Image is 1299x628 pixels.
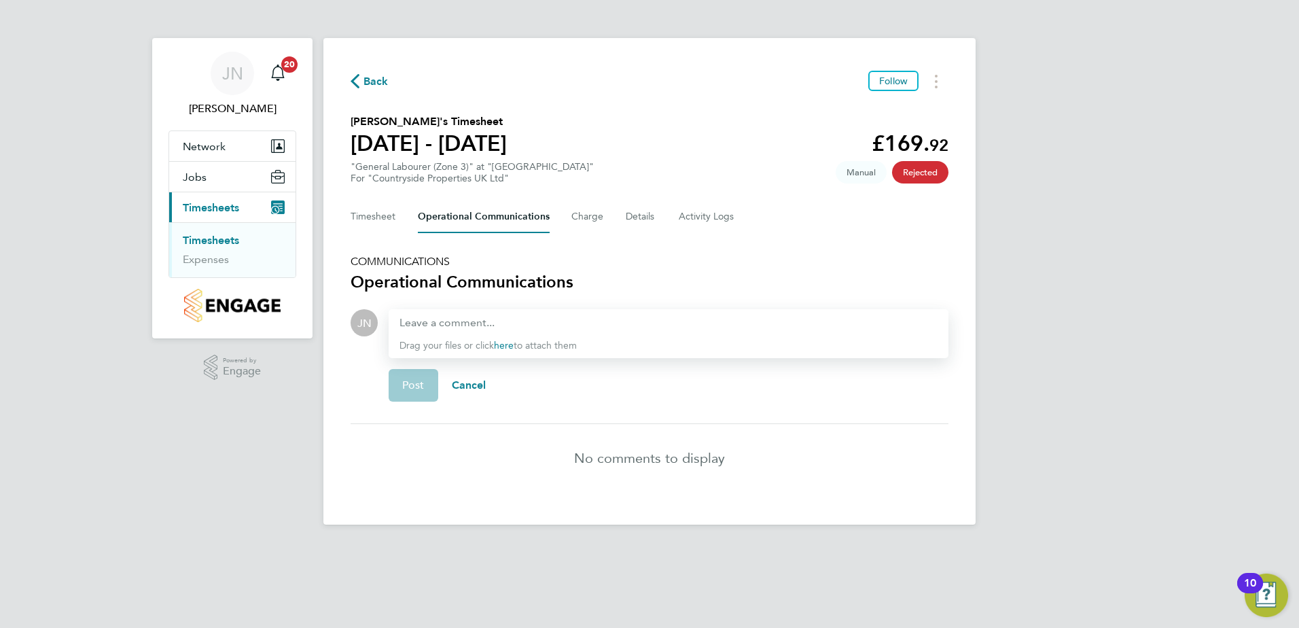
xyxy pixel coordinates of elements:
span: Timesheets [183,201,239,214]
a: Expenses [183,253,229,266]
button: Network [169,131,296,161]
button: Activity Logs [679,200,736,233]
span: Jobs [183,171,207,184]
div: Timesheets [169,222,296,277]
button: Timesheet [351,200,396,233]
h2: [PERSON_NAME]'s Timesheet [351,114,507,130]
span: Drag your files or click to attach them [399,340,577,351]
button: Timesheets Menu [924,71,948,92]
button: Operational Communications [418,200,550,233]
a: Go to home page [168,289,296,322]
p: No comments to display [574,449,725,468]
span: 92 [929,135,948,155]
img: countryside-properties-logo-retina.png [184,289,280,322]
button: Cancel [438,369,500,402]
span: Cancel [452,379,486,391]
button: Follow [868,71,919,91]
a: Timesheets [183,234,239,247]
a: Powered byEngage [204,355,262,381]
span: 20 [281,56,298,73]
div: 10 [1244,583,1256,601]
app-decimal: £169. [872,130,948,156]
h3: Operational Communications [351,271,948,293]
span: JN [357,315,372,330]
button: Back [351,73,389,90]
h5: COMMUNICATIONS [351,255,948,268]
div: Joe Nicklin [351,309,378,336]
button: Charge [571,200,604,233]
a: JN[PERSON_NAME] [168,52,296,117]
button: Jobs [169,162,296,192]
span: Back [363,73,389,90]
button: Timesheets [169,192,296,222]
span: This timesheet has been rejected. [892,161,948,184]
span: Joe Nicklin [168,101,296,117]
span: Follow [879,75,908,87]
div: For "Countryside Properties UK Ltd" [351,173,594,184]
div: "General Labourer (Zone 3)" at "[GEOGRAPHIC_DATA]" [351,161,594,184]
span: This timesheet was manually created. [836,161,887,184]
button: Details [626,200,657,233]
span: Powered by [223,355,261,366]
a: 20 [264,52,291,95]
span: JN [222,65,243,82]
nav: Main navigation [152,38,313,338]
h1: [DATE] - [DATE] [351,130,507,157]
span: Engage [223,366,261,377]
span: Network [183,140,226,153]
button: Open Resource Center, 10 new notifications [1245,574,1288,617]
a: here [494,340,514,351]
